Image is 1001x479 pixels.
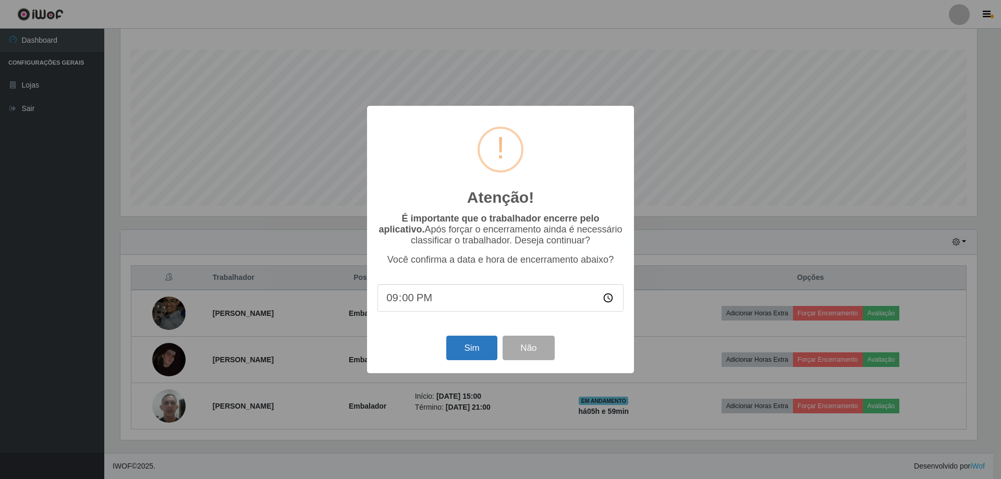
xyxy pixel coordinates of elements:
[379,213,599,235] b: É importante que o trabalhador encerre pelo aplicativo.
[503,336,554,360] button: Não
[377,254,624,265] p: Você confirma a data e hora de encerramento abaixo?
[446,336,497,360] button: Sim
[377,213,624,246] p: Após forçar o encerramento ainda é necessário classificar o trabalhador. Deseja continuar?
[467,188,534,207] h2: Atenção!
